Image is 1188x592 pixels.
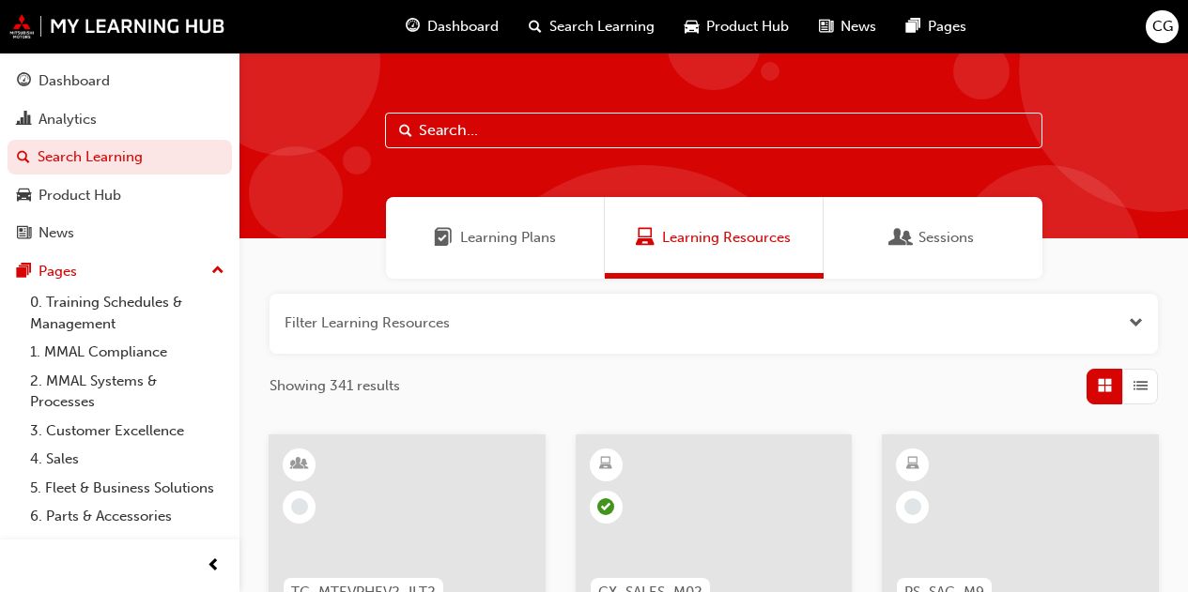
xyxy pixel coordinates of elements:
[386,197,605,279] a: Learning PlansLearning Plans
[1146,10,1179,43] button: CG
[529,15,542,38] span: search-icon
[8,254,232,289] button: Pages
[685,15,699,38] span: car-icon
[434,227,453,249] span: Learning Plans
[928,16,966,38] span: Pages
[8,60,232,254] button: DashboardAnalyticsSearch LearningProduct HubNews
[824,197,1042,279] a: SessionsSessions
[23,288,232,338] a: 0. Training Schedules & Management
[17,225,31,242] span: news-icon
[17,149,30,166] span: search-icon
[207,554,221,578] span: prev-icon
[706,16,789,38] span: Product Hub
[605,197,824,279] a: Learning ResourcesLearning Resources
[892,227,911,249] span: Sessions
[399,120,412,142] span: Search
[39,261,77,282] div: Pages
[1134,375,1148,397] span: List
[906,15,920,38] span: pages-icon
[211,259,224,283] span: up-icon
[841,16,876,38] span: News
[8,216,232,250] a: News
[23,417,232,446] a: 3. Customer Excellence
[406,15,420,38] span: guage-icon
[23,474,232,503] a: 5. Fleet & Business Solutions
[23,445,232,474] a: 4. Sales
[662,227,791,249] span: Learning Resources
[291,498,308,515] span: learningRecordVerb_NONE-icon
[8,64,232,99] a: Dashboard
[23,502,232,531] a: 6. Parts & Accessories
[636,227,655,249] span: Learning Resources
[270,375,400,397] span: Showing 341 results
[8,140,232,175] a: Search Learning
[8,102,232,137] a: Analytics
[904,498,921,515] span: learningRecordVerb_NONE-icon
[17,264,31,281] span: pages-icon
[514,8,670,46] a: search-iconSearch Learning
[891,8,981,46] a: pages-iconPages
[9,14,225,38] img: mmal
[460,227,556,249] span: Learning Plans
[39,222,74,244] div: News
[23,367,232,417] a: 2. MMAL Systems & Processes
[8,178,232,213] a: Product Hub
[293,452,306,477] span: learningResourceType_INSTRUCTOR_LED-icon
[1129,312,1143,334] button: Open the filter
[819,15,833,38] span: news-icon
[23,338,232,367] a: 1. MMAL Compliance
[906,452,919,477] span: learningResourceType_ELEARNING-icon
[17,73,31,90] span: guage-icon
[17,188,31,205] span: car-icon
[385,113,1042,148] input: Search...
[597,498,614,515] span: learningRecordVerb_PASS-icon
[17,112,31,129] span: chart-icon
[670,8,804,46] a: car-iconProduct Hub
[427,16,499,38] span: Dashboard
[39,109,97,130] div: Analytics
[391,8,514,46] a: guage-iconDashboard
[23,531,232,560] a: 7. Service
[39,70,110,92] div: Dashboard
[918,227,974,249] span: Sessions
[1098,375,1112,397] span: Grid
[804,8,891,46] a: news-iconNews
[599,452,612,477] span: learningResourceType_ELEARNING-icon
[549,16,655,38] span: Search Learning
[1152,16,1173,38] span: CG
[39,185,121,206] div: Product Hub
